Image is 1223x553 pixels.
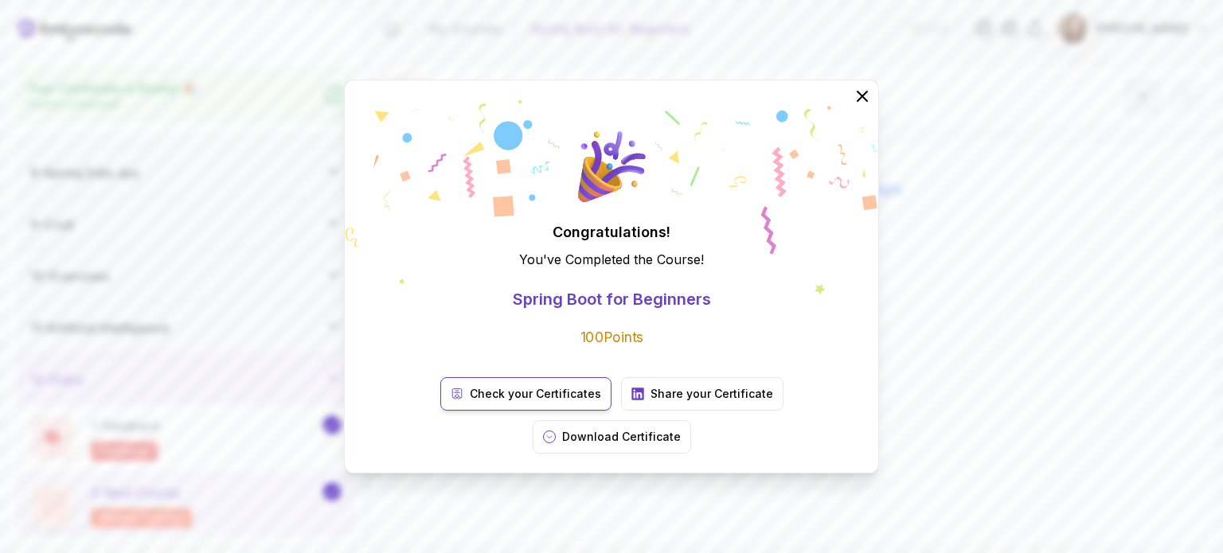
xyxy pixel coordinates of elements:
[621,377,783,411] a: Share your Certificate
[651,386,773,402] p: Share your Certificate
[513,288,711,310] p: Spring Boot for Beginners
[470,386,601,402] p: Check your Certificates
[562,429,681,445] p: Download Certificate
[580,328,643,348] p: 100 Points
[440,377,611,411] a: Check your Certificates
[533,420,691,454] button: Download Certificate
